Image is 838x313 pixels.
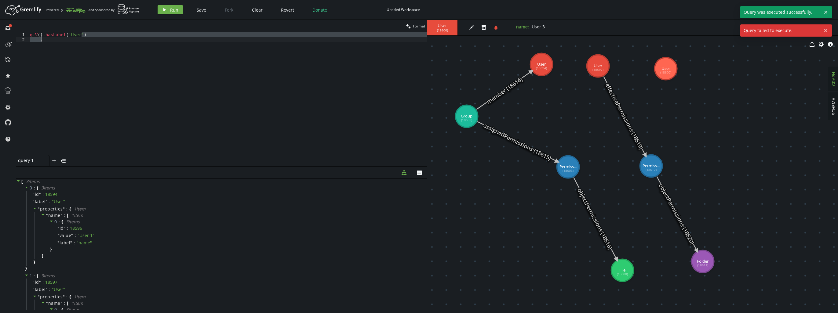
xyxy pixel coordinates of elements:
span: " [39,191,41,197]
tspan: (18608) [617,272,628,276]
span: " [33,191,35,197]
span: value [60,233,71,238]
span: " [57,240,60,246]
div: 18594 [45,192,57,197]
tspan: (18611) [697,263,708,267]
span: { [69,294,71,300]
tspan: Permiss... [643,163,660,168]
span: User [433,23,451,28]
button: Run [158,5,183,14]
span: : [49,287,50,292]
span: " [57,232,60,238]
button: Format [404,20,427,32]
span: properties [40,294,63,300]
span: name [48,300,60,306]
span: " [63,294,65,300]
span: Clear [252,7,263,13]
span: { [69,206,71,212]
span: 0 [54,219,57,225]
span: 1 item [74,294,86,300]
span: 0 [54,307,57,312]
div: and Sponsored by [89,4,139,16]
div: 18596 [70,225,82,231]
span: 3 item s [66,219,80,225]
span: " User 1 " [78,232,94,238]
span: } [33,259,35,265]
span: " [46,300,48,306]
span: Query was executed successfully. [740,6,821,18]
span: : [66,294,68,300]
span: SCHEMA [831,98,836,115]
span: : [64,300,65,306]
span: } [49,246,52,252]
div: Powered By [46,5,86,15]
span: { [37,273,38,279]
span: : [75,233,76,238]
span: : [67,225,68,231]
span: " User " [52,199,65,204]
span: ( 18600 ) [437,28,448,32]
tspan: Folder [697,258,709,264]
span: 1 item [74,206,86,212]
span: : [34,185,35,191]
span: Donate [312,7,327,13]
button: Donate [308,5,332,14]
span: Fork [225,7,233,13]
span: label [60,240,71,246]
span: " [60,300,63,306]
span: " [33,279,35,285]
span: 1 [30,273,32,279]
span: 3 item s [41,273,55,279]
button: Fork [220,5,238,14]
span: { [61,219,63,225]
tspan: User [537,61,546,67]
tspan: File [619,267,625,273]
span: id [35,192,39,197]
span: " [64,225,66,231]
span: : [74,240,75,246]
tspan: (18617) [646,167,657,172]
span: : [64,213,65,218]
span: : [66,206,68,212]
button: Clear [247,5,267,14]
span: 1 item [71,300,83,306]
span: Run [170,7,178,13]
span: " [39,279,41,285]
span: } [24,266,27,271]
span: { [61,307,63,312]
tspan: User [594,63,603,68]
span: 3 item s [66,307,80,312]
tspan: (18606) [563,168,574,173]
div: Untitled Workspace [387,7,420,12]
span: 3 item s [26,178,40,184]
div: 1 [16,32,29,37]
span: : [42,192,44,197]
span: : [49,199,50,204]
div: 2 [16,37,29,42]
span: Revert [281,7,294,13]
span: [ [67,213,68,218]
img: AWS Neptune [118,4,139,15]
span: " [57,225,60,231]
span: " [38,206,40,212]
label: name : [516,24,529,30]
span: Format [413,23,425,29]
span: " User " [52,286,65,292]
span: " [70,240,72,246]
div: 18597 [45,279,57,285]
span: GRAPH [831,72,836,86]
tspan: (18603) [461,118,472,122]
tspan: Permiss... [559,164,577,169]
span: " [46,286,48,292]
button: Save [192,5,211,14]
button: Sign In [813,5,833,14]
span: label [35,287,46,292]
span: 0 [30,185,32,191]
span: [ [21,179,23,184]
span: " name " [77,240,92,246]
span: " [71,232,73,238]
span: " [38,294,40,300]
span: User 3 [532,24,545,30]
span: id [60,225,64,231]
tspan: User [661,66,670,71]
